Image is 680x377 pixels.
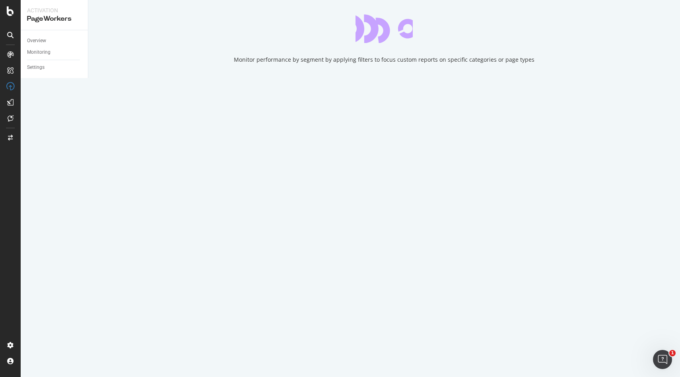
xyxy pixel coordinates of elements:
div: Settings [27,63,45,72]
img: tab_domain_overview_orange.svg [33,46,39,53]
div: Monitor performance by segment by applying filters to focus custom reports on specific categories... [234,56,534,64]
img: logo_orange.svg [13,13,19,19]
iframe: Intercom live chat [653,350,672,369]
div: Overview [27,37,46,45]
div: Domaine [42,47,61,52]
img: website_grey.svg [13,21,19,27]
div: PageWorkers [27,14,82,23]
div: Monitoring [27,48,51,57]
div: Domaine: [DOMAIN_NAME] [21,21,90,27]
a: Monitoring [27,48,82,57]
div: Mots-clés [100,47,120,52]
img: tab_keywords_by_traffic_grey.svg [91,46,98,53]
div: animation [356,14,413,43]
a: Settings [27,63,82,72]
div: v 4.0.25 [22,13,39,19]
div: Activation [27,6,82,14]
a: Overview [27,37,82,45]
span: 1 [669,350,676,356]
